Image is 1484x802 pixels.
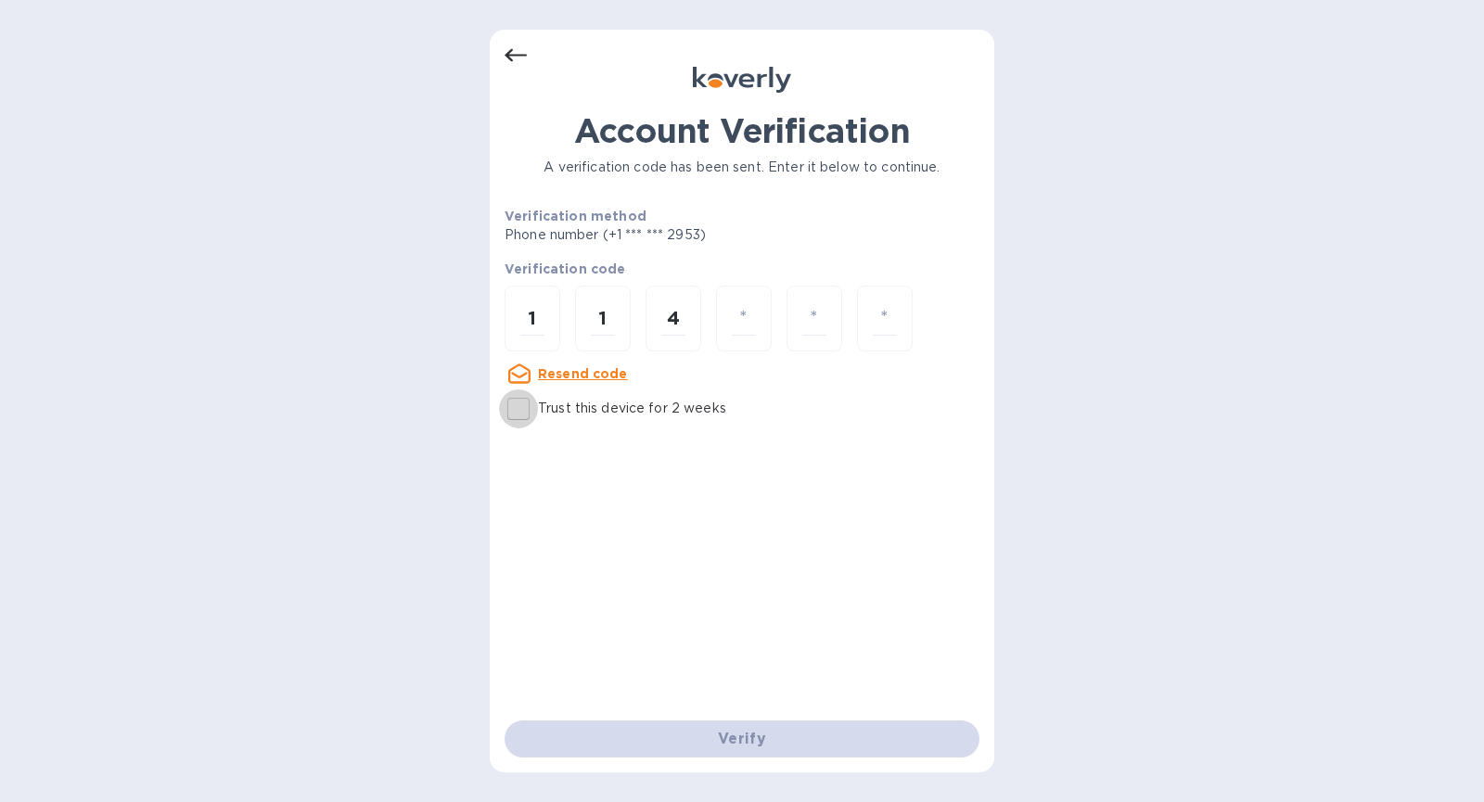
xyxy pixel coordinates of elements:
p: Verification code [505,260,979,278]
p: Phone number (+1 *** *** 2953) [505,225,848,245]
u: Resend code [538,366,628,381]
p: Trust this device for 2 weeks [538,399,726,418]
p: A verification code has been sent. Enter it below to continue. [505,158,979,177]
h1: Account Verification [505,111,979,150]
b: Verification method [505,209,646,223]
